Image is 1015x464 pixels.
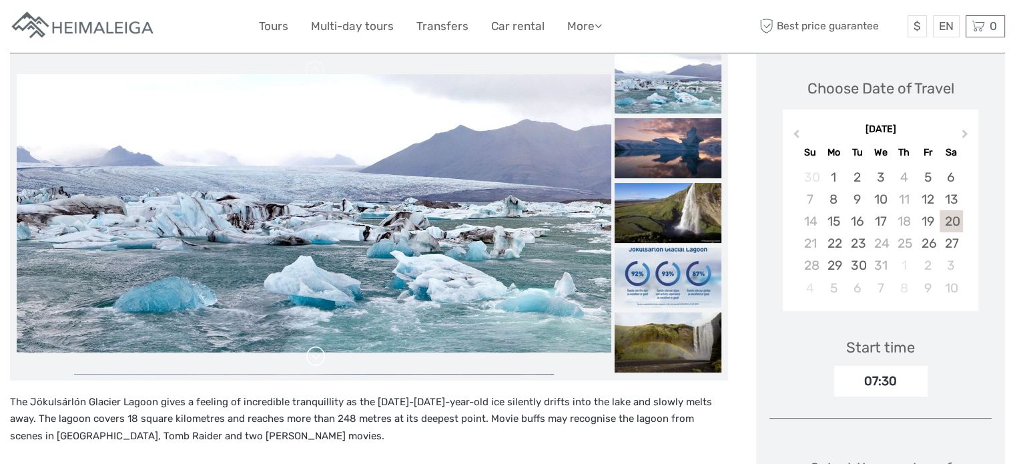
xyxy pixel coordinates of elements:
[17,74,611,353] img: 1ca4a045d4d149f796d3ab00407c91c9_main_slider.jpg
[798,166,821,188] div: Not available Sunday, November 30th, 2025
[916,210,939,232] div: Choose Friday, December 19th, 2025
[10,394,728,445] p: The Jökulsárlón Glacier Lagoon gives a feeling of incredible tranquillity as the [DATE]-[DATE]-ye...
[892,210,916,232] div: Not available Thursday, December 18th, 2025
[311,17,394,36] a: Multi-day tours
[615,183,721,243] img: a9dcaf8bbcb2410f908c1cc3a804b07b_slider_thumbnail.jpeg
[916,277,939,299] div: Choose Friday, January 9th, 2026
[416,17,468,36] a: Transfers
[798,254,821,276] div: Not available Sunday, December 28th, 2025
[822,144,845,162] div: Mo
[783,123,978,137] div: [DATE]
[869,144,892,162] div: We
[916,232,939,254] div: Choose Friday, December 26th, 2025
[615,312,721,373] img: c3508d36ea3a4fe39ba77afd8fa3b5a2_slider_thumbnail.jpeg
[615,53,721,113] img: 1ca4a045d4d149f796d3ab00407c91c9_slider_thumbnail.jpg
[834,366,928,397] div: 07:30
[822,254,845,276] div: Choose Monday, December 29th, 2025
[153,21,170,37] button: Open LiveChat chat widget
[892,144,916,162] div: Th
[916,144,939,162] div: Fr
[822,210,845,232] div: Choose Monday, December 15th, 2025
[956,126,977,148] button: Next Month
[822,166,845,188] div: Choose Monday, December 1st, 2025
[988,19,999,33] span: 0
[869,277,892,299] div: Choose Wednesday, January 7th, 2026
[798,210,821,232] div: Not available Sunday, December 14th, 2025
[259,17,288,36] a: Tours
[892,232,916,254] div: Not available Thursday, December 25th, 2025
[940,144,963,162] div: Sa
[845,210,869,232] div: Choose Tuesday, December 16th, 2025
[869,232,892,254] div: Not available Wednesday, December 24th, 2025
[615,248,721,308] img: dd858dcdd9b746868e8708d0d432da60_slider_thumbnail.jpeg
[19,23,151,34] p: We're away right now. Please check back later!
[940,254,963,276] div: Choose Saturday, January 3rd, 2026
[756,15,904,37] span: Best price guarantee
[807,78,954,99] div: Choose Date of Travel
[933,15,960,37] div: EN
[892,166,916,188] div: Not available Thursday, December 4th, 2025
[846,337,915,358] div: Start time
[845,166,869,188] div: Choose Tuesday, December 2nd, 2025
[845,144,869,162] div: Tu
[615,118,721,178] img: 5c1f2cc7294544c59d6edccd1a95e6dc_slider_thumbnail.jpeg
[798,188,821,210] div: Not available Sunday, December 7th, 2025
[869,210,892,232] div: Choose Wednesday, December 17th, 2025
[940,188,963,210] div: Choose Saturday, December 13th, 2025
[940,210,963,232] div: Choose Saturday, December 20th, 2025
[940,166,963,188] div: Choose Saturday, December 6th, 2025
[491,17,545,36] a: Car rental
[914,19,921,33] span: $
[892,254,916,276] div: Not available Thursday, January 1st, 2026
[845,232,869,254] div: Choose Tuesday, December 23rd, 2025
[892,188,916,210] div: Not available Thursday, December 11th, 2025
[822,232,845,254] div: Choose Monday, December 22nd, 2025
[787,166,974,299] div: month 2025-12
[845,188,869,210] div: Choose Tuesday, December 9th, 2025
[822,277,845,299] div: Choose Monday, January 5th, 2026
[798,232,821,254] div: Not available Sunday, December 21st, 2025
[916,166,939,188] div: Choose Friday, December 5th, 2025
[784,126,805,148] button: Previous Month
[869,188,892,210] div: Choose Wednesday, December 10th, 2025
[940,232,963,254] div: Choose Saturday, December 27th, 2025
[869,166,892,188] div: Choose Wednesday, December 3rd, 2025
[10,10,157,43] img: Apartments in Reykjavik
[822,188,845,210] div: Choose Monday, December 8th, 2025
[940,277,963,299] div: Choose Saturday, January 10th, 2026
[798,144,821,162] div: Su
[869,254,892,276] div: Not available Wednesday, December 31st, 2025
[892,277,916,299] div: Not available Thursday, January 8th, 2026
[798,277,821,299] div: Not available Sunday, January 4th, 2026
[916,188,939,210] div: Choose Friday, December 12th, 2025
[916,254,939,276] div: Choose Friday, January 2nd, 2026
[567,17,602,36] a: More
[845,254,869,276] div: Choose Tuesday, December 30th, 2025
[845,277,869,299] div: Choose Tuesday, January 6th, 2026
